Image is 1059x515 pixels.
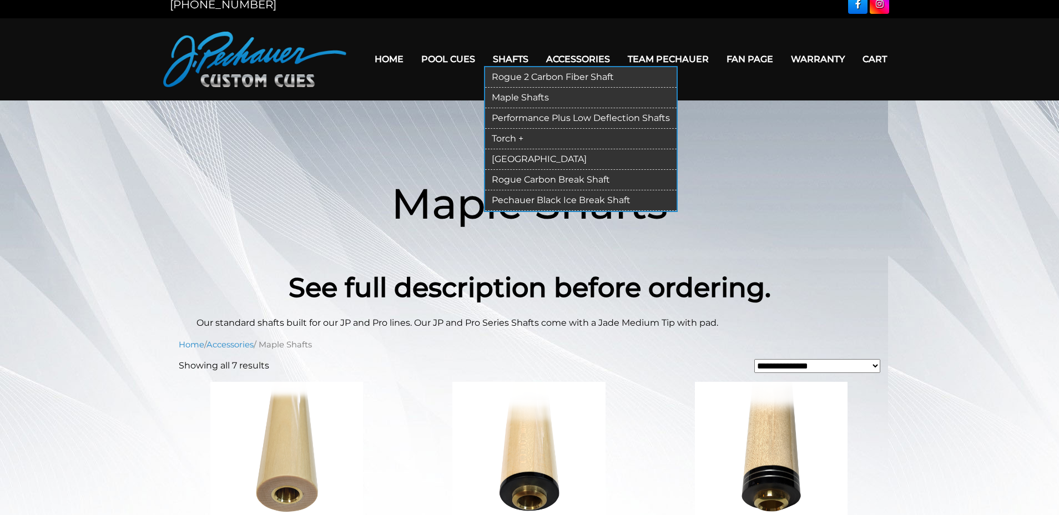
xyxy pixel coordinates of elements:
a: Fan Page [718,45,782,73]
a: Pool Cues [412,45,484,73]
img: Pechauer Custom Cues [163,32,346,87]
a: Warranty [782,45,854,73]
a: Home [179,340,204,350]
nav: Breadcrumb [179,339,880,351]
a: [GEOGRAPHIC_DATA] [485,149,677,170]
a: Accessories [206,340,254,350]
span: Maple Shafts [391,178,668,229]
a: Shafts [484,45,537,73]
select: Shop order [754,359,880,373]
a: Team Pechauer [619,45,718,73]
a: Torch + [485,129,677,149]
a: Performance Plus Low Deflection Shafts [485,108,677,129]
a: Cart [854,45,896,73]
a: Accessories [537,45,619,73]
a: Pechauer Black Ice Break Shaft [485,190,677,211]
p: Showing all 7 results [179,359,269,372]
a: Rogue Carbon Break Shaft [485,170,677,190]
a: Maple Shafts [485,88,677,108]
p: Our standard shafts built for our JP and Pro lines. Our JP and Pro Series Shafts come with a Jade... [196,316,863,330]
strong: See full description before ordering. [289,271,771,304]
a: Rogue 2 Carbon Fiber Shaft [485,67,677,88]
a: Home [366,45,412,73]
